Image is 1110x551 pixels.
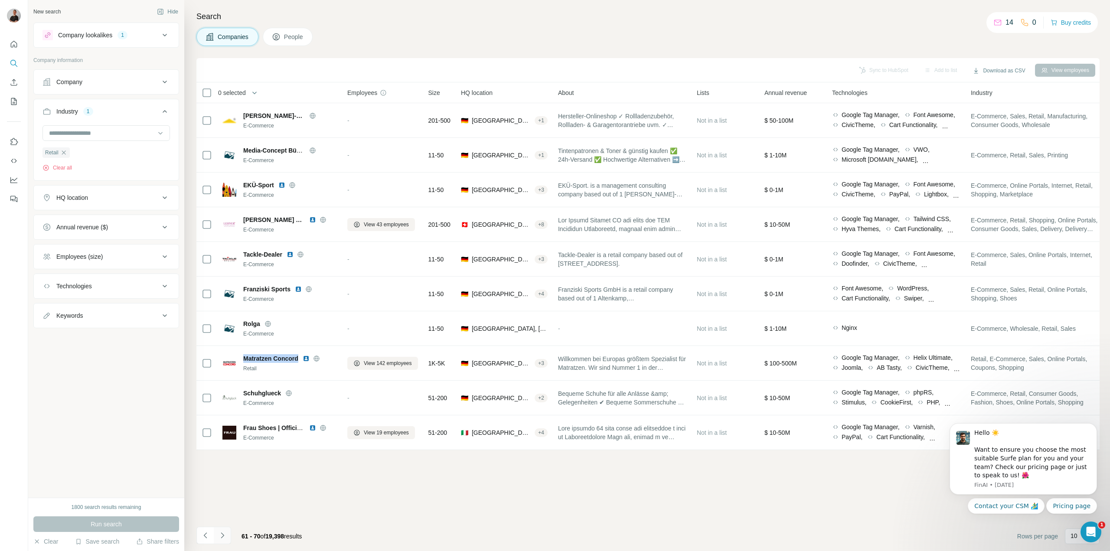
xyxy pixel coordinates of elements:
[261,533,266,540] span: of
[697,117,727,124] span: Not in a list
[877,363,902,372] span: AB Tasty,
[56,252,103,261] div: Employees (size)
[347,426,415,439] button: View 19 employees
[971,355,1099,372] span: Retail, E-Commerce, Sales, Online Portals, Coupons, Shopping
[558,285,686,303] span: Franziski Sports GmbH is a retail company based out of 1 Altenkamp, [GEOGRAPHIC_DATA][PERSON_NAME...
[697,256,727,263] span: Not in a list
[764,325,787,332] span: $ 1-10M
[242,533,261,540] span: 61 - 70
[218,88,246,97] span: 0 selected
[278,182,285,189] img: LinkedIn logo
[914,353,953,362] span: Helix Ultimate,
[42,164,72,172] button: Clear all
[1017,532,1058,541] span: Rows per page
[842,111,900,119] span: Google Tag Manager,
[136,537,179,546] button: Share filters
[347,88,377,97] span: Employees
[764,360,797,367] span: $ 100-500M
[461,220,468,229] span: 🇨🇭
[34,246,179,267] button: Employees (size)
[558,147,686,164] span: Tintenpatronen & Toner & günstig kaufen ✅ 24h-Versand ✅ Hochwertige Alternativen ➡️ Jetzt bestell...
[697,360,727,367] span: Not in a list
[914,388,934,397] span: phpRS,
[558,355,686,372] span: Willkommen bei Europas größtem Spezialist für Matratzen. Wir sind Nummer 1 in der Schlafberatung ...
[889,190,910,199] span: PayPal,
[558,251,686,268] span: Tackle-Dealer is a retail company based out of [STREET_ADDRESS].
[347,186,349,193] span: -
[697,221,727,228] span: Not in a list
[535,359,548,367] div: + 3
[842,398,867,407] span: Stimulus,
[7,172,21,188] button: Dashboard
[842,190,875,199] span: CivicTheme,
[535,117,548,124] div: + 1
[56,193,88,202] div: HQ location
[56,223,108,231] div: Annual revenue ($)
[697,290,727,297] span: Not in a list
[309,424,316,431] img: LinkedIn logo
[842,215,900,223] span: Google Tag Manager,
[927,398,940,407] span: PHP,
[558,88,574,97] span: About
[364,429,409,437] span: View 19 employees
[243,250,282,259] span: Tackle-Dealer
[842,180,900,189] span: Google Tag Manager,
[971,251,1099,268] span: E-Commerce, Sales, Online Portals, Internet, Retail
[842,433,862,441] span: PayPal,
[966,64,1031,77] button: Download as CSV
[7,94,21,109] button: My lists
[196,10,1100,23] h4: Search
[1032,17,1036,28] p: 0
[832,88,868,97] span: Technologies
[842,323,857,332] span: Nginx
[347,256,349,263] span: -
[196,527,214,544] button: Navigate to previous page
[461,116,468,125] span: 🇩🇪
[309,216,316,223] img: LinkedIn logo
[461,151,468,160] span: 🇩🇪
[697,152,727,159] span: Not in a list
[558,181,686,199] span: EKÜ-Sport. is a management consulting company based out of 1 [PERSON_NAME]-Str., [GEOGRAPHIC_DATA...
[924,190,949,199] span: Lightbox,
[535,221,548,228] div: + 8
[222,426,236,440] img: Logo of Frau Shoes | Official Online Shop
[222,257,236,261] img: Logo of Tackle-Dealer
[265,533,284,540] span: 19,398
[428,255,444,264] span: 11-50
[842,294,890,303] span: Cart Functionality,
[461,428,468,437] span: 🇮🇹
[33,537,58,546] button: Clear
[151,5,184,18] button: Hide
[58,31,112,39] div: Company lookalikes
[222,356,236,370] img: Logo of Matratzen Concord
[243,424,340,431] span: Frau Shoes | Official Online Shop
[7,36,21,52] button: Quick start
[347,290,349,297] span: -
[56,78,82,86] div: Company
[7,55,21,71] button: Search
[932,155,950,164] span: Vue.js,
[428,394,447,402] span: 51-200
[535,186,548,194] div: + 3
[347,218,415,231] button: View 43 employees
[214,527,231,544] button: Navigate to next page
[347,152,349,159] span: -
[243,365,337,372] div: Retail
[56,311,83,320] div: Keywords
[243,330,337,338] div: E-Commerce
[243,285,291,293] span: Franziski Sports
[472,428,531,437] span: [GEOGRAPHIC_DATA], [GEOGRAPHIC_DATA]|[GEOGRAPHIC_DATA]
[7,75,21,90] button: Enrich CSV
[842,423,900,431] span: Google Tag Manager,
[428,324,444,333] span: 11-50
[971,151,1068,160] span: E-Commerce, Retail, Sales, Printing
[697,325,727,332] span: Not in a list
[535,290,548,298] div: + 4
